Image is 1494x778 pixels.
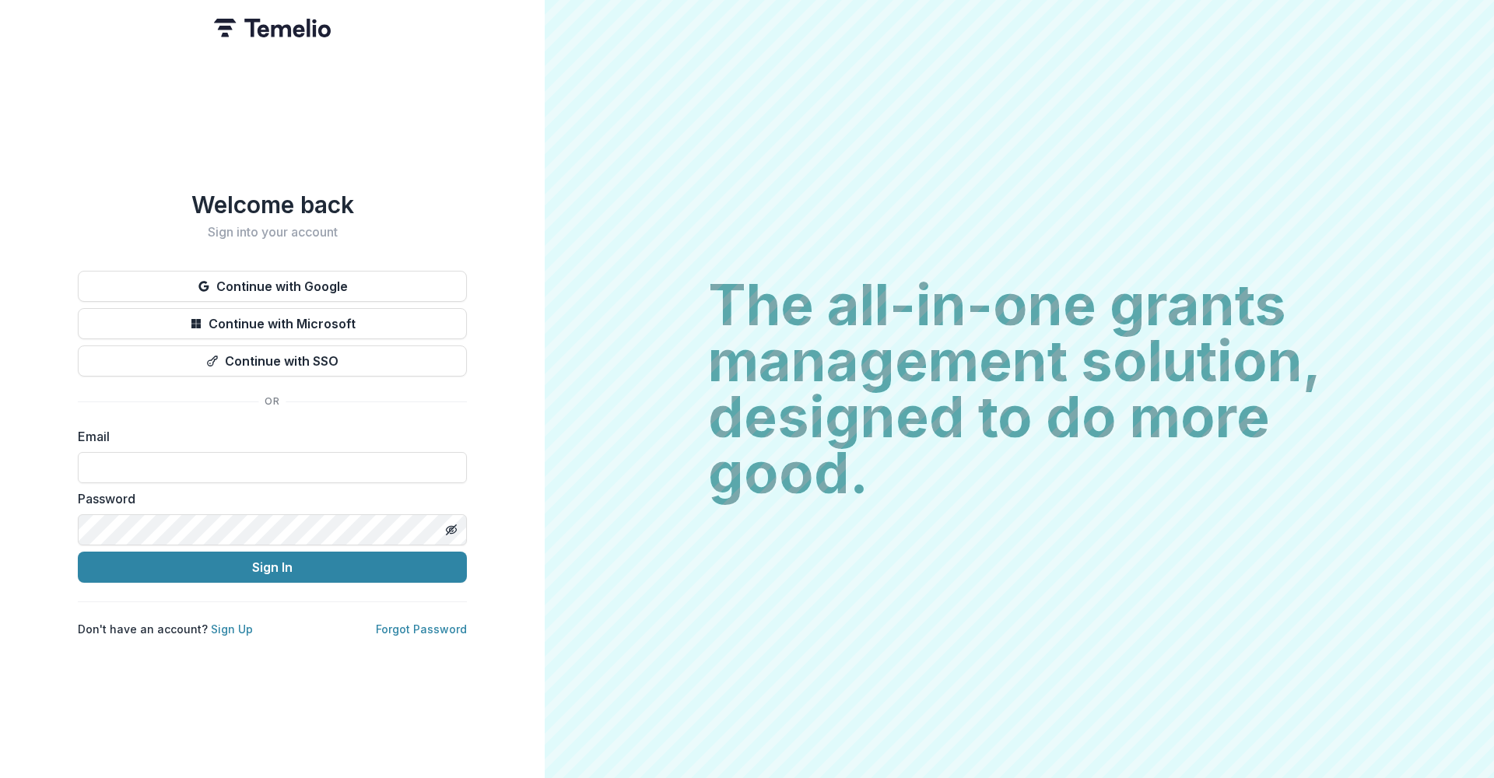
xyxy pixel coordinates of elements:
h1: Welcome back [78,191,467,219]
img: Temelio [214,19,331,37]
h2: Sign into your account [78,225,467,240]
button: Sign In [78,552,467,583]
button: Toggle password visibility [439,517,464,542]
button: Continue with Google [78,271,467,302]
button: Continue with SSO [78,345,467,377]
label: Password [78,489,458,508]
p: Don't have an account? [78,621,253,637]
label: Email [78,427,458,446]
button: Continue with Microsoft [78,308,467,339]
a: Forgot Password [376,622,467,636]
a: Sign Up [211,622,253,636]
